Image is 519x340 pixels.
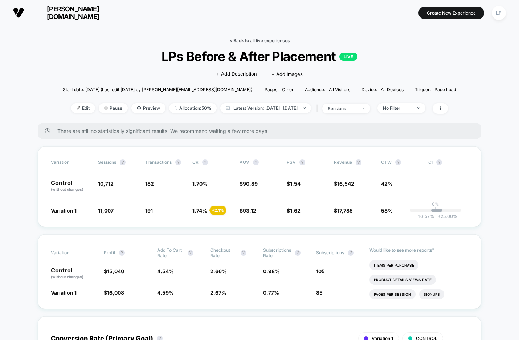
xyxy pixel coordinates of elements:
[220,103,311,113] span: Latest Version: [DATE] - [DATE]
[287,159,296,165] span: PSV
[145,181,154,187] span: 182
[434,214,457,219] span: 25.00 %
[99,103,128,113] span: Pause
[303,107,306,109] img: end
[253,159,259,165] button: ?
[175,159,181,165] button: ?
[348,250,354,256] button: ?
[428,159,468,165] span: CI
[51,275,83,279] span: (without changes)
[263,247,291,258] span: Subscriptions Rate
[265,87,294,92] div: Pages:
[210,206,226,215] div: + 2.1 %
[287,181,301,187] span: $
[157,268,174,274] span: 4.54 %
[98,181,114,187] span: 10,712
[243,181,258,187] span: 90.89
[210,268,227,274] span: 2.66 %
[299,159,305,165] button: ?
[210,247,237,258] span: Checkout Rate
[240,159,249,165] span: AOV
[329,87,350,92] span: All Visitors
[334,159,352,165] span: Revenue
[339,53,357,61] p: LIVE
[435,207,436,212] p: |
[287,207,301,214] span: $
[104,106,108,110] img: end
[305,87,350,92] div: Audience:
[82,49,436,64] span: LPs Before & After Placement
[29,5,117,20] span: [PERSON_NAME][DOMAIN_NAME]
[77,106,80,110] img: edit
[271,71,303,77] span: + Add Images
[263,290,279,296] span: 0.77 %
[419,289,444,299] li: Signups
[243,207,256,214] span: 93.12
[290,207,301,214] span: 1.62
[418,7,484,19] button: Create New Experience
[369,247,469,253] p: Would like to see more reports?
[107,268,124,274] span: 15,040
[157,290,174,296] span: 4.59 %
[57,128,467,134] span: There are still no statistically significant results. We recommend waiting a few more days
[415,87,456,92] div: Trigger:
[51,187,83,191] span: (without changes)
[210,290,226,296] span: 2.67 %
[334,207,353,214] span: $
[417,107,420,109] img: end
[216,70,257,78] span: + Add Description
[328,106,357,111] div: sessions
[290,181,301,187] span: 1.54
[175,106,177,110] img: rebalance
[241,250,246,256] button: ?
[282,87,294,92] span: other
[362,108,365,109] img: end
[51,207,77,214] span: Variation 1
[51,267,97,280] p: Control
[381,181,393,187] span: 42%
[383,105,412,111] div: No Filter
[157,247,184,258] span: Add To Cart Rate
[428,182,468,192] span: ---
[131,103,165,113] span: Preview
[51,247,91,258] span: Variation
[119,250,125,256] button: ?
[381,207,393,214] span: 58%
[226,106,230,110] img: calendar
[295,250,301,256] button: ?
[63,87,252,92] span: Start date: [DATE] (Last edit [DATE] by [PERSON_NAME][EMAIL_ADDRESS][DOMAIN_NAME])
[490,5,508,20] button: LF
[315,103,322,114] span: |
[381,159,421,165] span: OTW
[337,181,354,187] span: 16,542
[432,201,439,207] p: 0%
[356,87,409,92] span: Device:
[98,207,114,214] span: 11,007
[316,250,344,255] span: Subscriptions
[263,268,280,274] span: 0.98 %
[13,7,24,18] img: Visually logo
[416,214,434,219] span: -16.57 %
[436,159,442,165] button: ?
[202,159,208,165] button: ?
[334,181,354,187] span: $
[145,159,172,165] span: Transactions
[316,290,323,296] span: 85
[192,207,207,214] span: 1.74 %
[192,159,199,165] span: CR
[240,207,256,214] span: $
[11,5,119,21] button: [PERSON_NAME][DOMAIN_NAME]
[169,103,217,113] span: Allocation: 50%
[356,159,361,165] button: ?
[51,180,91,192] p: Control
[337,207,353,214] span: 17,785
[381,87,404,92] span: all devices
[188,250,193,256] button: ?
[492,6,506,20] div: LF
[104,290,124,296] span: $
[438,214,441,219] span: +
[104,268,124,274] span: $
[240,181,258,187] span: $
[369,289,416,299] li: Pages Per Session
[107,290,124,296] span: 16,008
